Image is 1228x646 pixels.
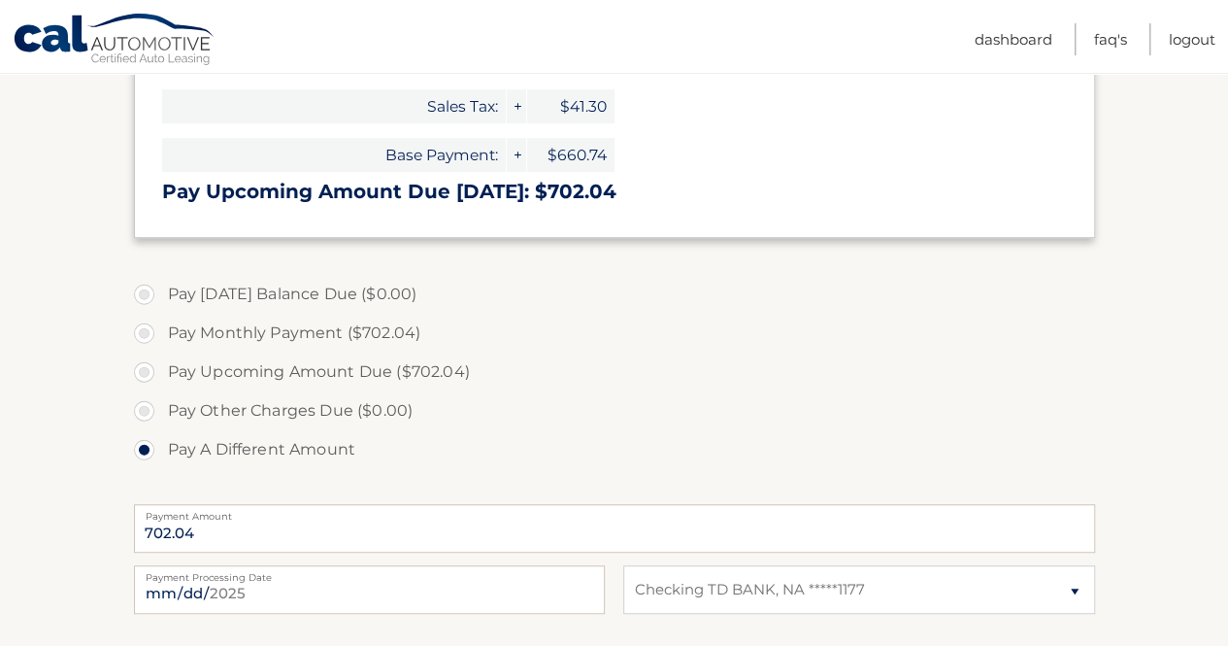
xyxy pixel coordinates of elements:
[1169,23,1215,55] a: Logout
[134,504,1095,520] label: Payment Amount
[162,138,506,172] span: Base Payment:
[1094,23,1127,55] a: FAQ's
[134,275,1095,314] label: Pay [DATE] Balance Due ($0.00)
[162,89,506,123] span: Sales Tax:
[162,180,1067,204] h3: Pay Upcoming Amount Due [DATE]: $702.04
[134,504,1095,553] input: Payment Amount
[134,430,1095,469] label: Pay A Different Amount
[507,89,526,123] span: +
[134,314,1095,353] label: Pay Monthly Payment ($702.04)
[134,565,605,581] label: Payment Processing Date
[527,89,614,123] span: $41.30
[975,23,1052,55] a: Dashboard
[527,138,614,172] span: $660.74
[134,391,1095,430] label: Pay Other Charges Due ($0.00)
[507,138,526,172] span: +
[13,13,216,69] a: Cal Automotive
[134,565,605,614] input: Payment Date
[134,353,1095,391] label: Pay Upcoming Amount Due ($702.04)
